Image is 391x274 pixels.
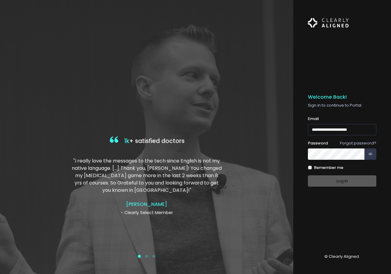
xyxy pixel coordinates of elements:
img: Logo Horizontal [308,15,349,31]
p: - Clearly Select Member [71,210,222,216]
label: Password [308,140,328,146]
h4: [PERSON_NAME] [71,201,222,207]
p: "I really love the messages to the tech since English is not my native language. […] Thank you, [... [71,157,222,194]
p: © Clearly Aligned. [308,254,376,260]
h4: + satisfied doctors [71,135,222,148]
label: Email [308,116,319,122]
p: Sign in to continue to Portal. [308,102,376,108]
span: 1k [124,137,129,145]
a: Forgot password? [340,140,376,146]
h5: Welcome Back! [308,94,376,100]
label: Remember me [314,165,343,171]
